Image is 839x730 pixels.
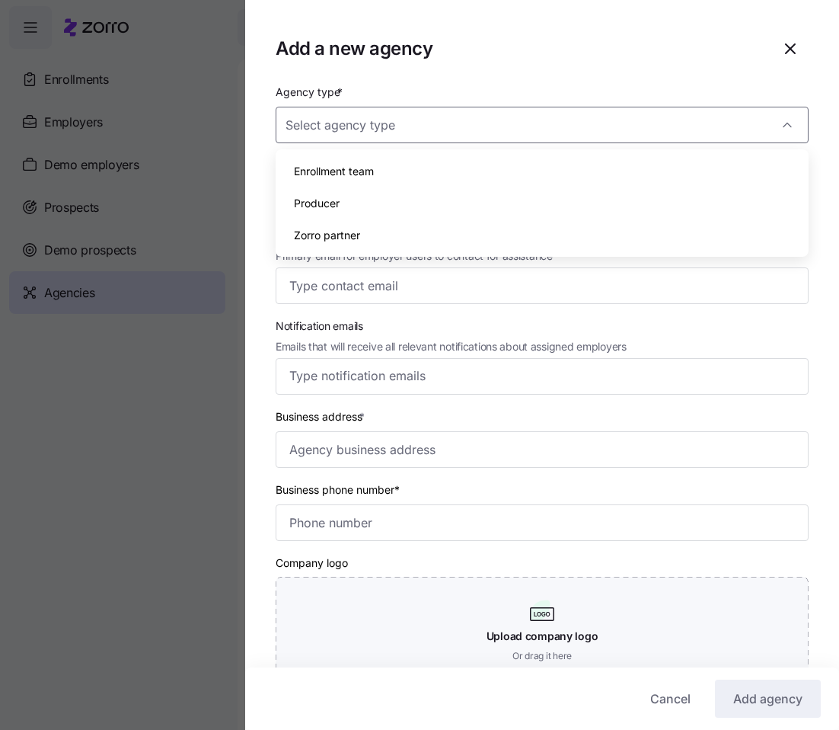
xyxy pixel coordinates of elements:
input: Phone number [276,504,809,541]
label: Business address [276,408,368,425]
input: Type notification emails [289,367,767,386]
button: Cancel [638,680,703,718]
label: Company logo [276,555,348,572]
label: Agency type [276,84,346,101]
label: Business phone number* [276,482,400,498]
input: Agency business address [276,431,809,468]
span: Emails that will receive all relevant notifications about assigned employers [276,338,627,355]
button: Add agency [715,680,821,718]
span: Cancel [650,690,691,708]
input: Type contact email [276,267,809,304]
h1: Add a new agency [276,37,760,60]
span: Zorro partner [294,227,360,244]
span: Notification emails [276,318,627,335]
span: Primary email for employer users to contact for assistance [276,248,553,264]
input: Select agency type [276,107,809,143]
span: Producer [294,195,340,212]
span: Add agency [733,690,802,708]
span: Enrollment team [294,163,374,180]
